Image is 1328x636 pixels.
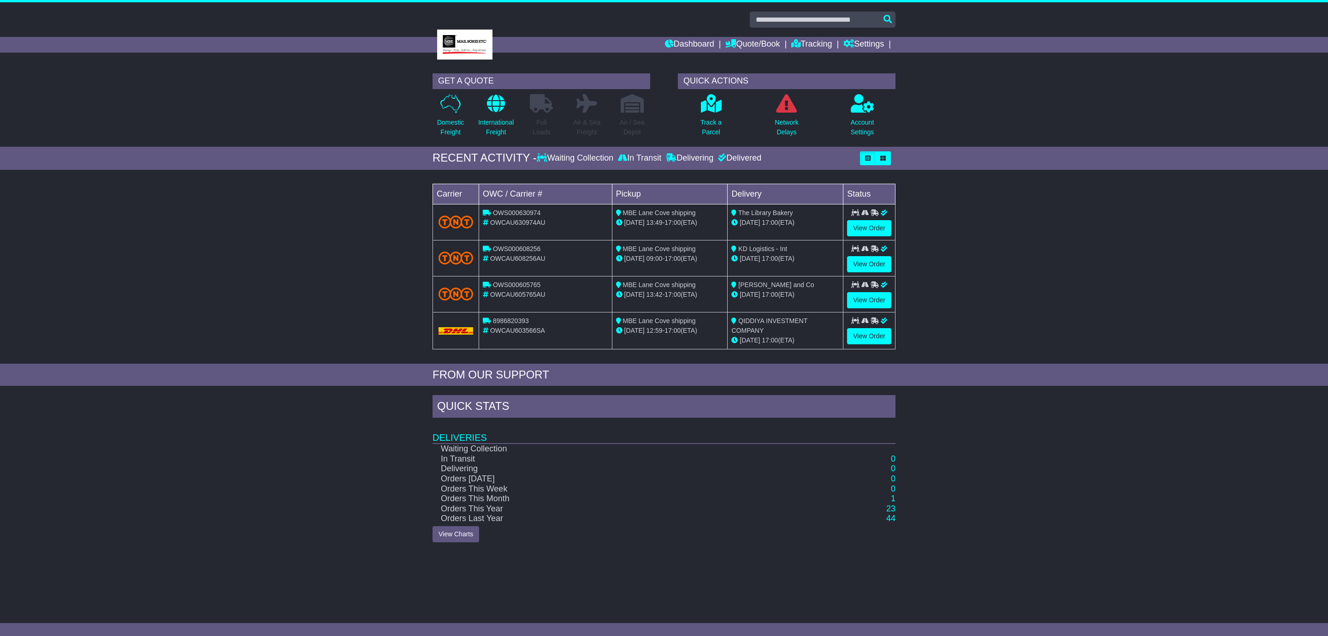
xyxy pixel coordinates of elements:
div: Quick Stats [433,395,895,420]
td: Waiting Collection [433,444,810,454]
div: RECENT ACTIVITY - [433,151,537,165]
span: 17:00 [664,219,681,226]
a: 0 [891,454,895,463]
p: International Freight [478,118,514,137]
td: Orders This Month [433,494,810,504]
span: OWS000608256 [493,245,541,252]
a: 0 [891,464,895,473]
span: KD Logistics - Int [738,245,787,252]
span: 13:42 [646,291,663,298]
td: Orders This Week [433,484,810,494]
td: Delivering [433,464,810,474]
div: - (ETA) [616,218,724,228]
a: View Order [847,328,891,344]
div: (ETA) [731,254,839,264]
a: InternationalFreight [478,94,514,142]
span: 13:49 [646,219,663,226]
a: Dashboard [665,37,714,53]
img: MBE Lane Cove [437,30,492,60]
span: MBE Lane Cove shipping [623,317,696,324]
span: OWCAU605765AU [490,291,545,298]
img: TNT_Domestic.png [439,216,473,228]
span: 09:00 [646,255,663,262]
span: [DATE] [624,255,645,262]
a: 0 [891,474,895,483]
span: MBE Lane Cove shipping [623,281,696,288]
div: Delivered [716,153,761,163]
div: In Transit [616,153,664,163]
div: QUICK ACTIONS [678,73,895,89]
span: 17:00 [664,255,681,262]
a: View Order [847,256,891,272]
td: Orders [DATE] [433,474,810,484]
td: Deliveries [433,420,895,444]
div: - (ETA) [616,326,724,336]
a: AccountSettings [850,94,875,142]
p: Full Loads [530,118,553,137]
span: [PERSON_NAME] and Co [738,281,814,288]
span: QIDDIYA INVESTMENT COMPANY [731,317,807,334]
span: [DATE] [624,219,645,226]
td: In Transit [433,454,810,464]
a: View Order [847,220,891,236]
span: 17:00 [664,291,681,298]
div: FROM OUR SUPPORT [433,368,895,382]
span: [DATE] [740,336,760,344]
span: [DATE] [740,219,760,226]
span: OWCAU603566SA [490,327,545,334]
div: (ETA) [731,218,839,228]
p: Air / Sea Depot [620,118,645,137]
span: 17:00 [762,291,778,298]
a: 1 [891,494,895,503]
td: Carrier [433,184,479,204]
span: OWCAU630974AU [490,219,545,226]
a: View Order [847,292,891,308]
a: View Charts [433,526,479,542]
a: Tracking [791,37,832,53]
a: Track aParcel [700,94,722,142]
img: TNT_Domestic.png [439,288,473,300]
span: 8986820393 [493,317,529,324]
span: [DATE] [624,291,645,298]
span: MBE Lane Cove shipping [623,209,696,216]
span: OWS000605765 [493,281,541,288]
div: Waiting Collection [537,153,616,163]
a: Quote/Book [725,37,780,53]
a: NetworkDelays [774,94,799,142]
img: DHL.png [439,327,473,335]
span: 17:00 [664,327,681,334]
span: The Library Bakery [738,209,793,216]
a: DomesticFreight [437,94,464,142]
span: 17:00 [762,336,778,344]
td: OWC / Carrier # [479,184,612,204]
div: Delivering [664,153,716,163]
span: OWS000630974 [493,209,541,216]
span: OWCAU608256AU [490,255,545,262]
td: Orders This Year [433,504,810,514]
p: Air & Sea Freight [573,118,600,137]
span: 12:59 [646,327,663,334]
a: Settings [843,37,884,53]
span: 17:00 [762,219,778,226]
td: Orders Last Year [433,514,810,524]
a: 23 [886,504,895,513]
a: 0 [891,484,895,493]
span: [DATE] [624,327,645,334]
div: - (ETA) [616,254,724,264]
div: (ETA) [731,336,839,345]
div: (ETA) [731,290,839,300]
img: TNT_Domestic.png [439,252,473,264]
td: Delivery [728,184,843,204]
div: GET A QUOTE [433,73,650,89]
a: 44 [886,514,895,523]
td: Status [843,184,895,204]
span: [DATE] [740,255,760,262]
td: Pickup [612,184,728,204]
span: MBE Lane Cove shipping [623,245,696,252]
div: - (ETA) [616,290,724,300]
p: Domestic Freight [437,118,464,137]
p: Track a Parcel [700,118,722,137]
p: Network Delays [775,118,798,137]
span: [DATE] [740,291,760,298]
span: 17:00 [762,255,778,262]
